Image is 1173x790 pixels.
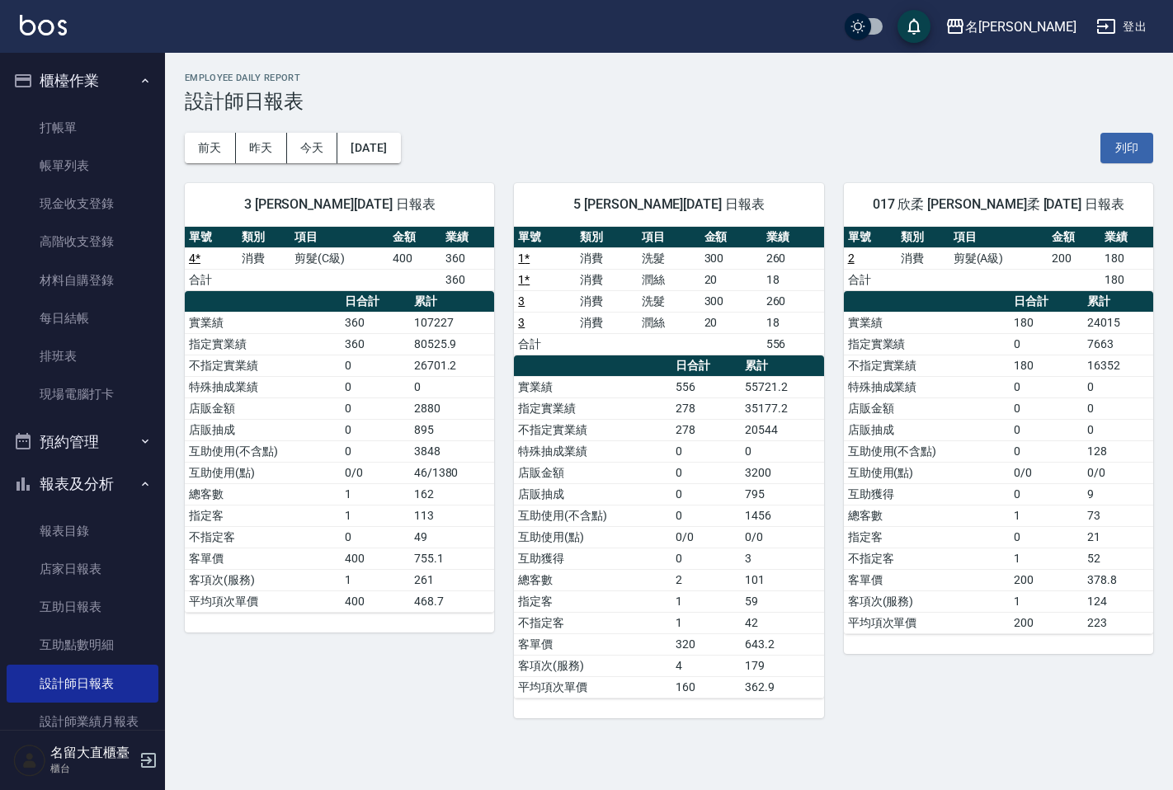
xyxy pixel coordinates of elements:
td: 2880 [410,397,495,419]
a: 高階收支登錄 [7,223,158,261]
td: 0 [1010,526,1083,548]
td: 400 [341,548,410,569]
p: 櫃台 [50,761,134,776]
td: 35177.2 [741,397,823,419]
td: 0/0 [341,462,410,483]
td: 7663 [1083,333,1153,355]
td: 73 [1083,505,1153,526]
th: 項目 [638,227,700,248]
th: 類別 [238,227,290,248]
td: 0 [1010,483,1083,505]
td: 179 [741,655,823,676]
th: 日合計 [1010,291,1083,313]
span: 5 [PERSON_NAME][DATE] 日報表 [534,196,803,213]
td: 0 [341,440,410,462]
td: 不指定客 [844,548,1010,569]
td: 互助使用(點) [514,526,671,548]
td: 3200 [741,462,823,483]
th: 類別 [576,227,638,248]
td: 300 [700,290,762,312]
td: 0 [1010,419,1083,440]
td: 55721.2 [741,376,823,397]
td: 1 [341,505,410,526]
td: 消費 [897,247,949,269]
td: 客項次(服務) [514,655,671,676]
td: 1 [341,483,410,505]
td: 0 [341,397,410,419]
button: 報表及分析 [7,463,158,506]
td: 消費 [576,269,638,290]
td: 49 [410,526,495,548]
th: 項目 [290,227,389,248]
td: 4 [671,655,741,676]
th: 業績 [441,227,494,248]
a: 排班表 [7,337,158,375]
td: 實業績 [185,312,341,333]
td: 0 [671,505,741,526]
img: Person [13,744,46,777]
td: 200 [1010,612,1083,633]
td: 消費 [238,247,290,269]
td: 0 [671,462,741,483]
td: 2 [671,569,741,590]
a: 3 [518,294,525,308]
td: 店販金額 [844,397,1010,419]
a: 店家日報表 [7,550,158,588]
td: 0 [671,548,741,569]
td: 指定客 [185,505,341,526]
td: 洗髮 [638,247,700,269]
td: 特殊抽成業績 [844,376,1010,397]
td: 互助使用(點) [844,462,1010,483]
td: 20 [700,269,762,290]
td: 160 [671,676,741,698]
h3: 設計師日報表 [185,90,1153,113]
td: 0 [1010,376,1083,397]
td: 16352 [1083,355,1153,376]
td: 平均項次單價 [844,612,1010,633]
td: 20 [700,312,762,333]
td: 180 [1010,355,1083,376]
td: 0 [410,376,495,397]
td: 剪髮(A級) [949,247,1048,269]
td: 0 [1083,419,1153,440]
td: 不指定實業績 [514,419,671,440]
td: 潤絲 [638,312,700,333]
td: 實業績 [514,376,671,397]
td: 消費 [576,247,638,269]
td: 180 [1100,269,1153,290]
th: 項目 [949,227,1048,248]
td: 162 [410,483,495,505]
th: 單號 [514,227,576,248]
td: 互助使用(不含點) [185,440,341,462]
td: 260 [762,247,824,269]
td: 店販抽成 [514,483,671,505]
a: 材料自購登錄 [7,261,158,299]
td: 洗髮 [638,290,700,312]
th: 單號 [844,227,897,248]
td: 客單價 [514,633,671,655]
td: 店販金額 [514,462,671,483]
td: 客單價 [185,548,341,569]
a: 2 [848,252,855,265]
td: 180 [1010,312,1083,333]
td: 52 [1083,548,1153,569]
td: 0 [1010,333,1083,355]
td: 1 [1010,505,1083,526]
a: 現金收支登錄 [7,185,158,223]
a: 互助點數明細 [7,626,158,664]
td: 0 [671,483,741,505]
td: 360 [441,269,494,290]
td: 平均項次單價 [514,676,671,698]
table: a dense table [514,355,823,698]
td: 潤絲 [638,269,700,290]
td: 362.9 [741,676,823,698]
td: 278 [671,419,741,440]
td: 360 [441,247,494,269]
th: 累計 [741,355,823,377]
a: 設計師業績月報表 [7,703,158,741]
td: 消費 [576,290,638,312]
td: 0/0 [671,526,741,548]
button: 預約管理 [7,421,158,463]
button: [DATE] [337,133,400,163]
td: 消費 [576,312,638,333]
